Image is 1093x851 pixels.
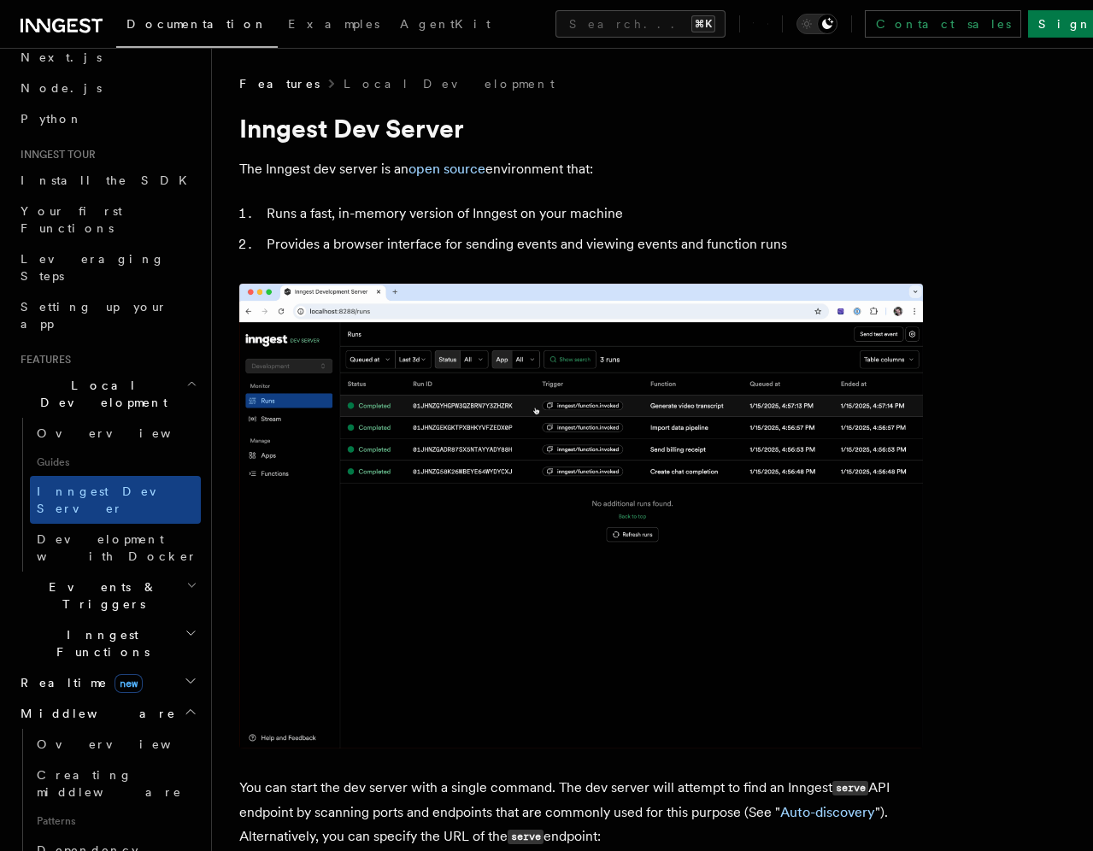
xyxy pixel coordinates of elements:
[239,113,923,144] h1: Inngest Dev Server
[555,10,726,38] button: Search...⌘K
[37,737,213,751] span: Overview
[126,17,267,31] span: Documentation
[14,377,186,411] span: Local Development
[14,291,201,339] a: Setting up your app
[390,5,501,46] a: AgentKit
[14,165,201,196] a: Install the SDK
[30,418,201,449] a: Overview
[865,10,1021,38] a: Contact sales
[14,353,71,367] span: Features
[30,729,201,760] a: Overview
[37,768,182,799] span: Creating middleware
[14,418,201,572] div: Local Development
[14,244,201,291] a: Leveraging Steps
[116,5,278,48] a: Documentation
[14,42,201,73] a: Next.js
[14,626,185,660] span: Inngest Functions
[14,196,201,244] a: Your first Functions
[30,524,201,572] a: Development with Docker
[14,698,201,729] button: Middleware
[21,112,83,126] span: Python
[21,50,102,64] span: Next.js
[21,81,102,95] span: Node.js
[14,705,176,722] span: Middleware
[21,173,197,187] span: Install the SDK
[115,674,143,693] span: new
[832,781,868,795] code: serve
[14,370,201,418] button: Local Development
[37,426,213,440] span: Overview
[239,776,923,849] p: You can start the dev server with a single command. The dev server will attempt to find an Innges...
[21,300,167,331] span: Setting up your app
[14,148,96,161] span: Inngest tour
[239,157,923,181] p: The Inngest dev server is an environment that:
[30,760,201,807] a: Creating middleware
[37,484,183,515] span: Inngest Dev Server
[691,15,715,32] kbd: ⌘K
[796,14,837,34] button: Toggle dark mode
[14,103,201,134] a: Python
[14,667,201,698] button: Realtimenew
[239,75,320,92] span: Features
[14,73,201,103] a: Node.js
[14,572,201,619] button: Events & Triggers
[408,161,485,177] a: open source
[21,204,122,235] span: Your first Functions
[344,75,555,92] a: Local Development
[261,232,923,256] li: Provides a browser interface for sending events and viewing events and function runs
[239,284,923,748] img: Dev Server Demo
[288,17,379,31] span: Examples
[30,476,201,524] a: Inngest Dev Server
[278,5,390,46] a: Examples
[30,807,201,835] span: Patterns
[780,804,875,820] a: Auto-discovery
[261,202,923,226] li: Runs a fast, in-memory version of Inngest on your machine
[30,449,201,476] span: Guides
[400,17,491,31] span: AgentKit
[14,619,201,667] button: Inngest Functions
[14,674,143,691] span: Realtime
[37,532,197,563] span: Development with Docker
[14,578,186,613] span: Events & Triggers
[508,830,544,844] code: serve
[21,252,165,283] span: Leveraging Steps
